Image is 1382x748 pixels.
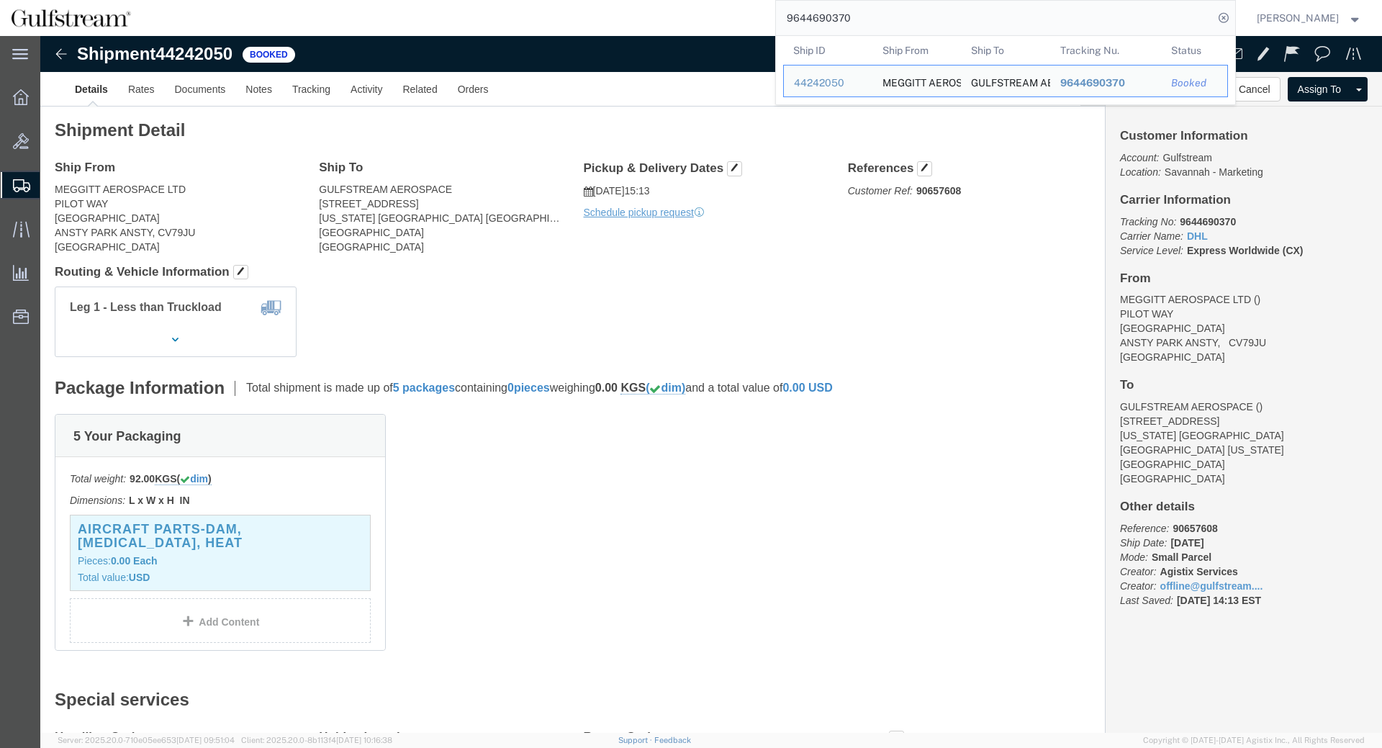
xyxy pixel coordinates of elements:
th: Status [1161,36,1228,65]
th: Ship To [961,36,1050,65]
a: Feedback [654,736,691,744]
span: [DATE] 10:16:38 [336,736,392,744]
span: 9644690370 [1060,77,1124,89]
div: 44242050 [794,76,862,91]
span: Server: 2025.20.0-710e05ee653 [58,736,235,744]
span: Copyright © [DATE]-[DATE] Agistix Inc., All Rights Reserved [1143,734,1365,747]
th: Ship From [872,36,961,65]
table: Search Results [783,36,1235,104]
span: Client: 2025.20.0-8b113f4 [241,736,392,744]
th: Ship ID [783,36,872,65]
span: [DATE] 09:51:04 [176,736,235,744]
div: GULFSTREAM AEROSPACE [971,66,1040,96]
iframe: FS Legacy Container [40,36,1382,733]
span: Jene Middleton [1257,10,1339,26]
th: Tracking Nu. [1049,36,1161,65]
img: logo [10,7,132,29]
button: [PERSON_NAME] [1256,9,1363,27]
input: Search for shipment number, reference number [776,1,1214,35]
div: Booked [1171,76,1217,91]
div: MEGGITT AEROSPACE LTD [882,66,951,96]
a: Support [618,736,654,744]
div: 9644690370 [1060,76,1151,91]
